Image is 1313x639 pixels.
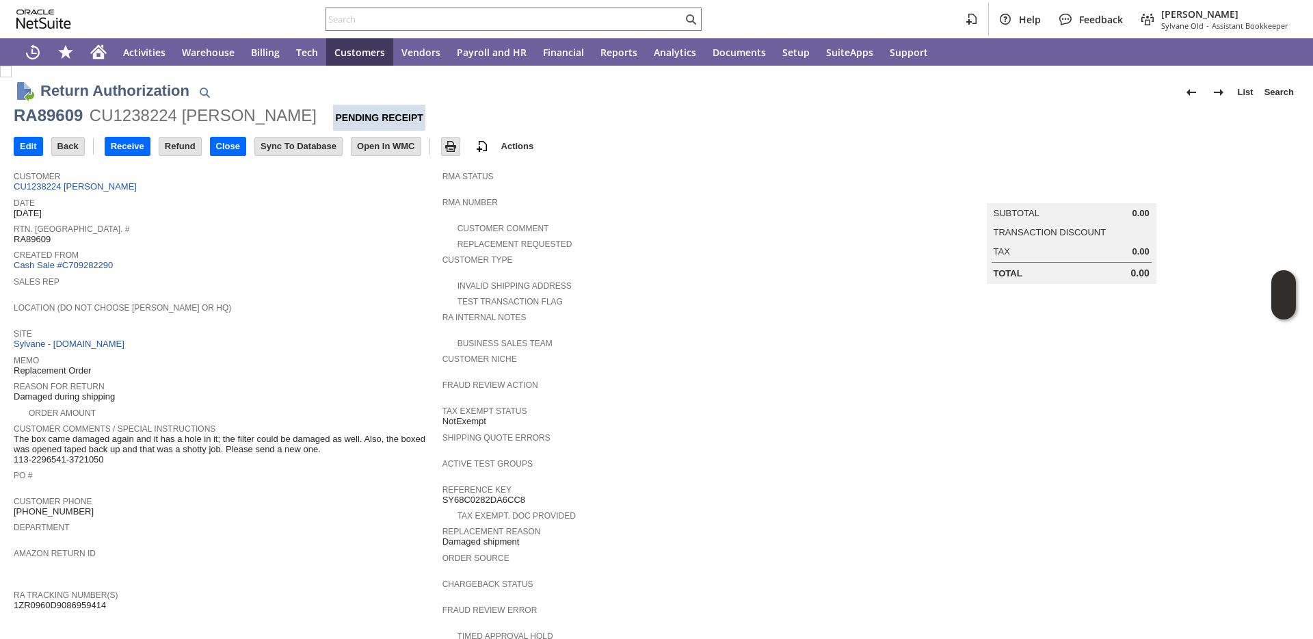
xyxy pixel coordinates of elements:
caption: Summary [987,181,1156,203]
a: Cash Sale #C709282290 [14,260,113,270]
a: Tax Exempt Status [442,406,527,416]
span: Assistant Bookkeeper [1212,21,1288,31]
img: add-record.svg [474,138,490,155]
span: Reports [600,46,637,59]
a: Tax Exempt. Doc Provided [457,511,576,521]
a: Support [881,38,936,66]
span: Documents [713,46,766,59]
span: RA89609 [14,234,51,245]
a: Fraud Review Action [442,380,538,390]
span: SY68C0282DA6CC8 [442,495,525,506]
input: Receive [105,138,150,155]
a: Financial [535,38,592,66]
span: Analytics [654,46,696,59]
span: Replacement Order [14,365,91,376]
div: Shortcuts [49,38,82,66]
svg: Recent Records [25,44,41,60]
a: Customer Comment [457,224,549,233]
span: Feedback [1079,13,1123,26]
input: Search [326,11,682,27]
span: Support [890,46,928,59]
a: Invalid Shipping Address [457,281,572,291]
a: Customer [14,172,60,181]
span: Vendors [401,46,440,59]
a: List [1232,81,1259,103]
a: Payroll and HR [449,38,535,66]
a: Search [1259,81,1299,103]
a: Memo [14,356,39,365]
img: Print [442,138,459,155]
input: Print [442,138,460,155]
a: Site [14,329,32,339]
a: Home [82,38,115,66]
a: Test Transaction Flag [457,297,563,307]
a: Reference Key [442,485,512,495]
a: Amazon Return ID [14,549,96,558]
a: Transaction Discount [994,227,1106,237]
span: Customers [334,46,385,59]
img: Next [1210,84,1227,101]
span: Setup [782,46,810,59]
span: Warehouse [182,46,235,59]
span: 0.00 [1132,208,1149,219]
img: Quick Find [196,84,213,101]
a: Customer Comments / Special Instructions [14,424,215,434]
a: RA Internal Notes [442,313,527,322]
a: Sales Rep [14,277,59,287]
a: Replacement reason [442,527,541,536]
span: NotExempt [442,416,486,427]
a: Tax [994,246,1010,257]
a: Customer Niche [442,354,517,364]
h1: Return Authorization [40,79,189,102]
a: Location (Do Not Choose [PERSON_NAME] or HQ) [14,303,231,313]
a: Fraud Review Error [442,605,538,615]
input: Sync To Database [255,138,342,155]
span: [DATE] [14,208,42,219]
span: Activities [123,46,165,59]
span: Help [1019,13,1041,26]
span: 0.00 [1132,246,1149,257]
a: Total [994,268,1022,278]
a: RA Tracking Number(s) [14,590,118,600]
a: Reports [592,38,646,66]
a: Date [14,198,35,208]
a: Reason For Return [14,382,105,391]
span: 0.00 [1131,268,1150,279]
span: [PHONE_NUMBER] [14,506,94,517]
a: Actions [496,141,540,151]
a: Tech [288,38,326,66]
a: Shipping Quote Errors [442,433,551,443]
a: Rtn. [GEOGRAPHIC_DATA]. # [14,224,129,234]
span: [PERSON_NAME] [1161,8,1288,21]
a: SuiteApps [818,38,881,66]
svg: Shortcuts [57,44,74,60]
a: Analytics [646,38,704,66]
iframe: Click here to launch Oracle Guided Learning Help Panel [1271,270,1296,319]
a: Sylvane - [DOMAIN_NAME] [14,339,128,349]
span: The box came damaged again and it has a hole in it; the filter could be damaged as well. Also, th... [14,434,436,465]
a: Order Amount [29,408,96,418]
span: Sylvane Old [1161,21,1204,31]
a: Customer Phone [14,497,92,506]
a: Billing [243,38,288,66]
a: RMA Number [442,198,498,207]
a: Customer Type [442,255,513,265]
span: Payroll and HR [457,46,527,59]
div: RA89609 [14,105,83,127]
a: Warehouse [174,38,243,66]
input: Edit [14,138,42,155]
input: Close [211,138,246,155]
svg: Home [90,44,107,60]
a: Department [14,523,70,532]
a: Order Source [442,553,509,563]
span: Tech [296,46,318,59]
a: Chargeback Status [442,579,533,589]
a: Replacement Requested [457,239,572,249]
div: CU1238224 [PERSON_NAME] [90,105,317,127]
span: Financial [543,46,584,59]
a: Business Sales Team [457,339,553,348]
span: 1ZR0960D9086959414 [14,600,106,611]
span: - [1206,21,1209,31]
input: Back [52,138,84,155]
div: Pending Receipt [333,105,425,131]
